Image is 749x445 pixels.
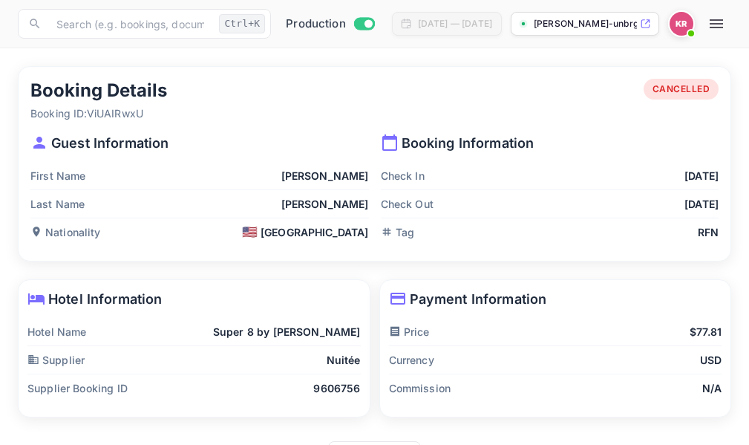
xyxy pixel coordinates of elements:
[381,133,719,153] p: Booking Information
[281,168,369,183] p: [PERSON_NAME]
[30,133,369,153] p: Guest Information
[702,380,722,396] p: N/A
[27,380,128,396] p: Supplier Booking ID
[30,105,167,121] p: Booking ID: ViUAIRwxU
[644,82,719,96] span: CANCELLED
[27,324,87,340] p: Hotel Name
[27,352,85,368] p: Supplier
[690,324,722,340] p: $77.81
[30,224,101,240] p: Nationality
[381,168,425,183] p: Check In
[286,16,346,33] span: Production
[418,17,492,30] div: [DATE] — [DATE]
[698,224,719,240] p: RFN
[389,380,451,396] p: Commission
[219,14,265,33] div: Ctrl+K
[27,289,361,309] p: Hotel Information
[30,79,167,103] h5: Booking Details
[313,380,360,396] p: 9606756
[684,168,719,183] p: [DATE]
[389,324,430,340] p: Price
[242,224,369,240] div: [GEOGRAPHIC_DATA]
[670,12,693,36] img: Kobus Roux
[534,17,637,30] p: [PERSON_NAME]-unbrg.[PERSON_NAME]...
[700,352,722,368] p: USD
[213,324,361,340] p: Super 8 by [PERSON_NAME]
[389,352,434,368] p: Currency
[48,9,213,39] input: Search (e.g. bookings, documentation)
[381,224,414,240] p: Tag
[327,352,361,368] p: Nuitée
[280,16,380,33] div: Switch to Sandbox mode
[242,226,258,238] span: 🇺🇸
[30,196,85,212] p: Last Name
[684,196,719,212] p: [DATE]
[30,168,86,183] p: First Name
[381,196,434,212] p: Check Out
[389,289,722,309] p: Payment Information
[281,196,369,212] p: [PERSON_NAME]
